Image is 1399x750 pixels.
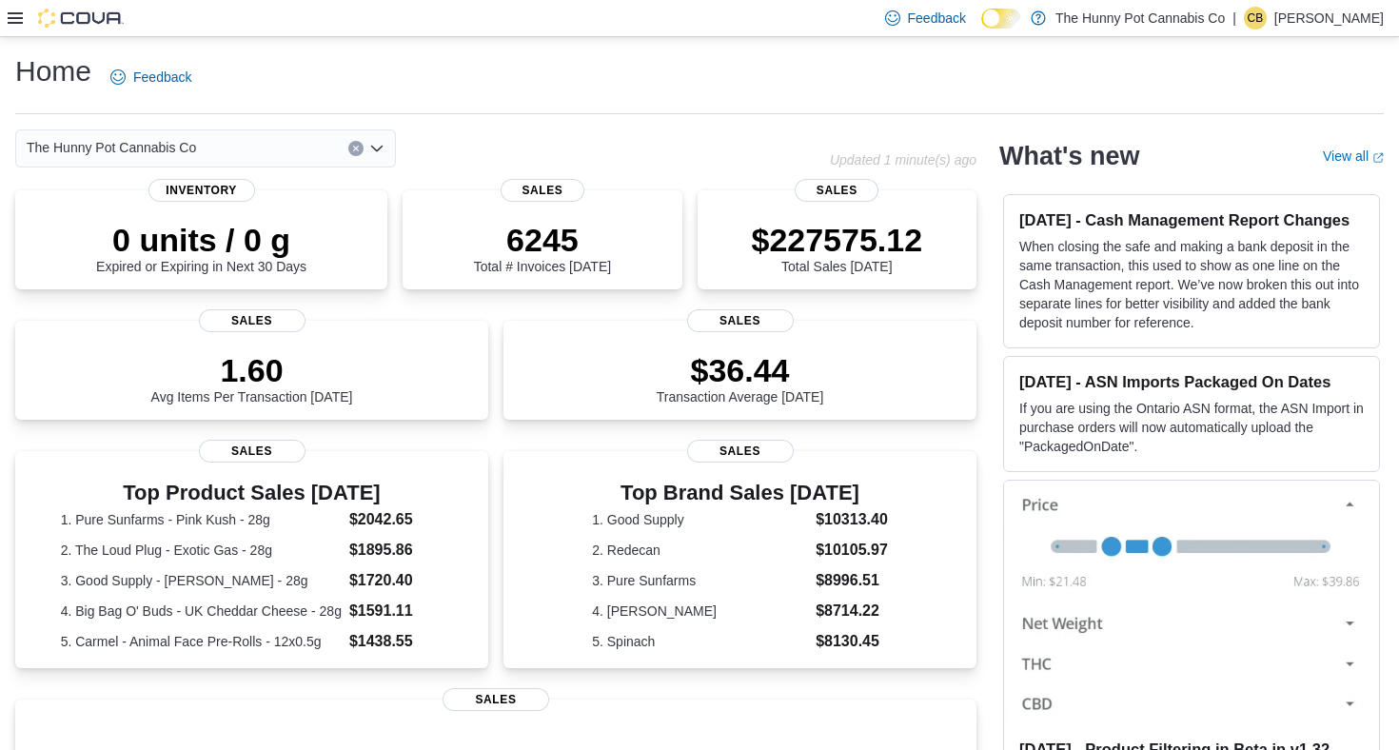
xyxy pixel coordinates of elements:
[592,510,808,529] dt: 1. Good Supply
[816,569,888,592] dd: $8996.51
[999,141,1139,171] h2: What's new
[592,541,808,560] dt: 2. Redecan
[96,221,306,274] div: Expired or Expiring in Next 30 Days
[1232,7,1236,30] p: |
[349,508,443,531] dd: $2042.65
[687,440,794,463] span: Sales
[1055,7,1225,30] p: The Hunny Pot Cannabis Co
[148,179,255,202] span: Inventory
[369,141,384,156] button: Open list of options
[1248,7,1264,30] span: CB
[592,482,888,504] h3: Top Brand Sales [DATE]
[151,351,353,405] div: Avg Items Per Transaction [DATE]
[816,539,888,562] dd: $10105.97
[61,632,342,651] dt: 5. Carmel - Animal Face Pre-Rolls - 12x0.5g
[751,221,922,274] div: Total Sales [DATE]
[1019,372,1364,391] h3: [DATE] - ASN Imports Packaged On Dates
[816,600,888,622] dd: $8714.22
[1274,7,1384,30] p: [PERSON_NAME]
[27,136,196,159] span: The Hunny Pot Cannabis Co
[133,68,191,87] span: Feedback
[348,141,364,156] button: Clear input
[61,482,443,504] h3: Top Product Sales [DATE]
[61,571,342,590] dt: 3. Good Supply - [PERSON_NAME] - 28g
[1372,152,1384,164] svg: External link
[592,571,808,590] dt: 3. Pure Sunfarms
[443,688,549,711] span: Sales
[103,58,199,96] a: Feedback
[349,630,443,653] dd: $1438.55
[657,351,824,405] div: Transaction Average [DATE]
[199,440,305,463] span: Sales
[38,9,124,28] img: Cova
[61,541,342,560] dt: 2. The Loud Plug - Exotic Gas - 28g
[908,9,966,28] span: Feedback
[687,309,794,332] span: Sales
[474,221,611,274] div: Total # Invoices [DATE]
[61,602,342,621] dt: 4. Big Bag O' Buds - UK Cheddar Cheese - 28g
[1019,237,1364,332] p: When closing the safe and making a bank deposit in the same transaction, this used to show as one...
[349,600,443,622] dd: $1591.11
[501,179,584,202] span: Sales
[15,52,91,90] h1: Home
[349,539,443,562] dd: $1895.86
[1019,210,1364,229] h3: [DATE] - Cash Management Report Changes
[474,221,611,259] p: 6245
[151,351,353,389] p: 1.60
[592,602,808,621] dt: 4. [PERSON_NAME]
[1244,7,1267,30] div: Christina Brown
[816,630,888,653] dd: $8130.45
[61,510,342,529] dt: 1. Pure Sunfarms - Pink Kush - 28g
[795,179,878,202] span: Sales
[199,309,305,332] span: Sales
[657,351,824,389] p: $36.44
[816,508,888,531] dd: $10313.40
[751,221,922,259] p: $227575.12
[981,9,1021,29] input: Dark Mode
[592,632,808,651] dt: 5. Spinach
[96,221,306,259] p: 0 units / 0 g
[1019,399,1364,456] p: If you are using the Ontario ASN format, the ASN Import in purchase orders will now automatically...
[830,152,976,168] p: Updated 1 minute(s) ago
[1323,148,1384,164] a: View allExternal link
[349,569,443,592] dd: $1720.40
